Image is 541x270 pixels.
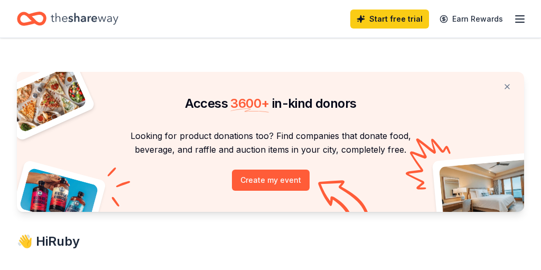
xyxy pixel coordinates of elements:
button: Create my event [232,170,310,191]
img: Pizza [5,66,88,133]
span: 3600 + [230,96,269,111]
a: Start free trial [350,10,429,29]
div: 👋 Hi Ruby [17,233,524,250]
img: Curvy arrow [318,180,371,220]
p: Looking for product donations too? Find companies that donate food, beverage, and raffle and auct... [30,129,511,157]
span: Access in-kind donors [185,96,357,111]
a: Earn Rewards [433,10,509,29]
a: Home [17,6,118,31]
